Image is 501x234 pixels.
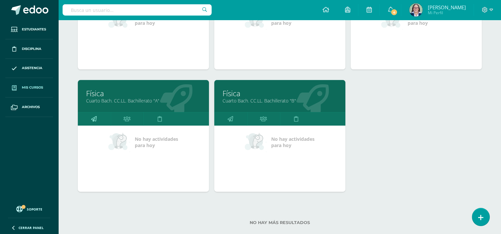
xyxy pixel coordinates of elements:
span: [PERSON_NAME] [427,4,466,11]
span: 4 [390,9,398,16]
span: Mis cursos [22,85,43,90]
a: Soporte [8,204,50,213]
span: No hay actividades para hoy [408,14,451,26]
a: Física [223,88,337,98]
a: Física [86,88,201,98]
img: no_activities_small.png [245,10,267,30]
span: No hay actividades para hoy [271,136,315,148]
span: No hay actividades para hoy [135,14,178,26]
span: Archivos [22,104,40,110]
a: Disciplina [5,39,53,59]
img: no_activities_small.png [381,10,403,30]
span: Disciplina [22,46,41,52]
span: Soporte [27,207,42,212]
span: No hay actividades para hoy [135,136,178,148]
img: no_activities_small.png [245,132,267,152]
img: 1b250199a7272c7df968ca1fcfd28194.png [409,3,423,17]
a: Mis cursos [5,78,53,97]
a: Asistencia [5,59,53,78]
span: Mi Perfil [427,10,466,16]
span: Estudiantes [22,27,46,32]
img: no_activities_small.png [108,132,130,152]
a: Cuarto Bach. CC.LL. Bachillerato "B" [223,97,337,104]
input: Busca un usuario... [63,4,212,16]
span: Cerrar panel [19,225,44,230]
a: Archivos [5,97,53,117]
label: No hay más resultados [78,220,482,225]
span: No hay actividades para hoy [271,14,315,26]
a: Cuarto Bach. CC.LL. Bachillerato "A" [86,97,201,104]
img: no_activities_small.png [108,10,130,30]
a: Estudiantes [5,20,53,39]
span: Asistencia [22,65,42,71]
